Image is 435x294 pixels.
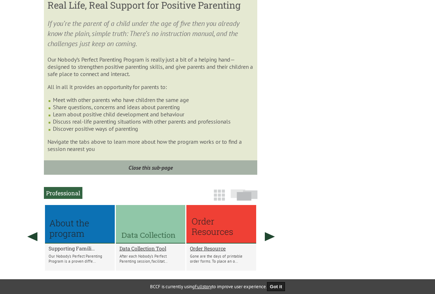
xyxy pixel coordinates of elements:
li: Supporting Families, Reducing Risk [45,205,115,271]
a: Supporting Famili... [49,245,111,252]
p: If you’re the parent of a child under the age of five then you already know the plain, simple tru... [47,18,254,49]
a: Fullstory [195,284,212,290]
li: Share questions, concerns and ideas about parenting [53,103,254,111]
p: Our Nobody’s Perfect Parenting Program is really just a bit of a helping hand—designed to strengt... [47,56,254,77]
li: Discuss real-life parenting situations with other parents and professionals [53,118,254,125]
a: Close this sub-page [44,160,257,175]
h2: Professional [44,187,82,199]
p: After each Nobody’s Perfect Parenting session, facilitat... [119,254,182,264]
li: Data Collection Tool [116,205,186,271]
p: All in all it provides an opportunity for parents to: [47,83,254,90]
a: Slide View [228,193,260,204]
li: Discover positive ways of parenting [53,125,254,132]
a: Order Resource [190,245,253,252]
a: Grid View [212,193,227,204]
i: Close this sub-page [128,164,173,171]
li: Order Resource [186,205,256,271]
a: Data Collection Tool [119,245,182,252]
p: Our Nobody’s Perfect Parenting Program is a proven diffe... [49,254,111,264]
button: Got it [267,282,285,291]
p: Navigate the tabs above to learn more about how the program works or to find a session nearest you [47,138,254,152]
li: Learn about positive child development and behaviour [53,111,254,118]
li: Meet with other parents who have children the same age [53,96,254,103]
img: grid-icon.png [214,190,225,201]
img: slide-icon.png [231,189,258,201]
p: Gone are the days of printable order forms. To place an o... [190,254,253,264]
